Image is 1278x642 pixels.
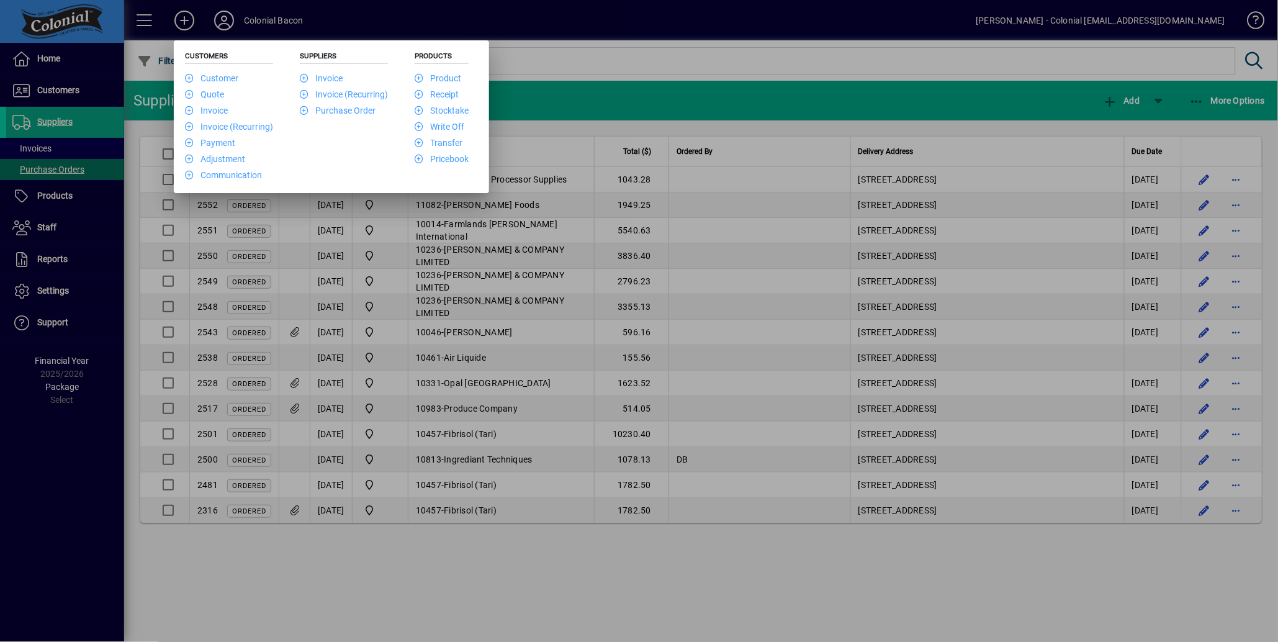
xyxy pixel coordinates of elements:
a: Communication [185,170,262,180]
a: Payment [185,138,235,148]
h5: Customers [185,52,273,64]
a: Purchase Order [300,106,376,115]
h5: Products [415,52,469,64]
a: Pricebook [415,154,469,164]
a: Customer [185,73,238,83]
a: Transfer [415,138,462,148]
a: Product [415,73,461,83]
h5: Suppliers [300,52,388,64]
a: Stocktake [415,106,469,115]
a: Invoice (Recurring) [185,122,273,132]
a: Adjustment [185,154,245,164]
a: Quote [185,89,224,99]
a: Invoice (Recurring) [300,89,388,99]
a: Write Off [415,122,464,132]
a: Invoice [185,106,228,115]
a: Receipt [415,89,459,99]
a: Invoice [300,73,343,83]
